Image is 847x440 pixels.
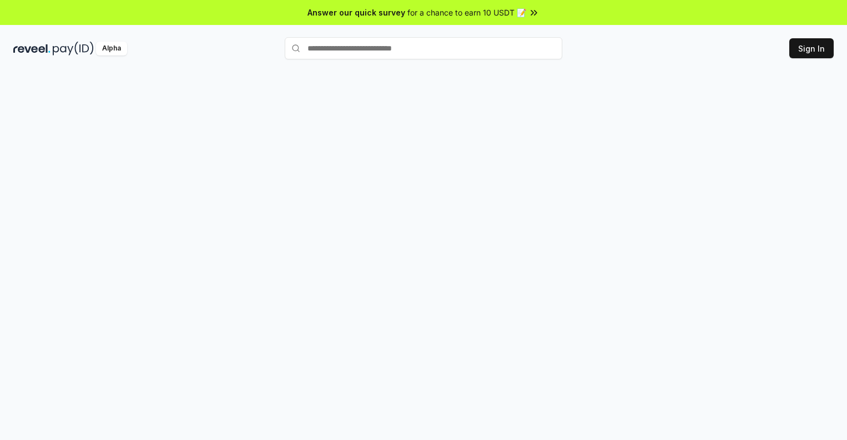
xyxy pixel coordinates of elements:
[407,7,526,18] span: for a chance to earn 10 USDT 📝
[789,38,834,58] button: Sign In
[307,7,405,18] span: Answer our quick survey
[53,42,94,55] img: pay_id
[13,42,51,55] img: reveel_dark
[96,42,127,55] div: Alpha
